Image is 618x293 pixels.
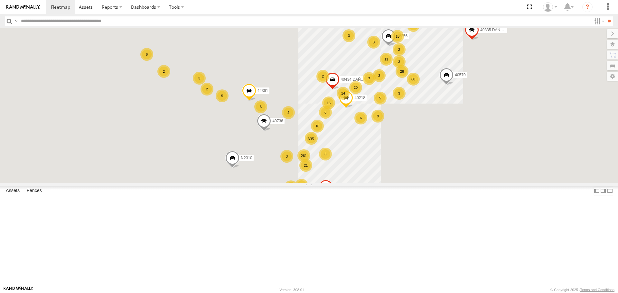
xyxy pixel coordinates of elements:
span: 40434 DAÑADO 102025 [341,77,383,82]
label: Dock Summary Table to the Right [600,186,606,196]
span: 42361 [257,89,268,93]
div: 20 [349,81,362,94]
a: Visit our Website [4,287,33,293]
div: 2 [316,70,329,83]
div: 3 [193,72,206,85]
div: Version: 308.01 [280,288,304,292]
div: 2 [157,65,170,78]
div: 5 [216,89,229,102]
img: rand-logo.svg [6,5,40,9]
div: 6 [254,100,267,113]
div: 3 [367,36,380,49]
div: © Copyright 2025 - [550,288,614,292]
span: 40218 [354,96,365,100]
div: 7 [363,72,376,85]
div: 3 [280,150,293,163]
label: Search Filter Options [592,16,605,26]
label: Fences [23,187,45,196]
div: 13 [391,30,404,43]
div: 3 [373,69,386,82]
div: 21 [285,180,297,193]
span: N2310 [241,156,252,160]
div: 14 [337,87,350,100]
div: 6 [140,48,153,61]
div: 10 [311,120,324,133]
div: Aurora Salinas [541,2,559,12]
div: 3 [393,87,406,100]
div: 6 [354,112,367,124]
div: 2 [282,106,295,119]
label: Map Settings [607,72,618,81]
div: 261 [297,149,310,162]
div: 28 [396,65,408,78]
div: 3 [342,29,355,42]
div: 5 [374,92,387,105]
div: 11 [380,53,393,66]
label: Search Query [14,16,19,26]
i: ? [582,2,593,12]
label: Assets [3,187,23,196]
div: 590 [305,132,318,145]
div: 6 [319,106,332,119]
div: 2 [201,83,213,96]
div: 21 [299,159,312,172]
div: 9 [371,110,384,123]
label: Hide Summary Table [607,186,613,196]
div: 140 [295,179,308,192]
div: 3 [393,55,406,68]
span: 40736 [272,119,283,123]
div: 3 [319,148,332,160]
span: 40335 DAÑADO [480,28,509,32]
div: 16 [322,96,335,109]
label: Dock Summary Table to the Left [594,186,600,196]
div: 2 [393,43,406,56]
a: Terms and Conditions [580,288,614,292]
div: 60 [407,73,420,86]
span: 40570 [455,73,465,77]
